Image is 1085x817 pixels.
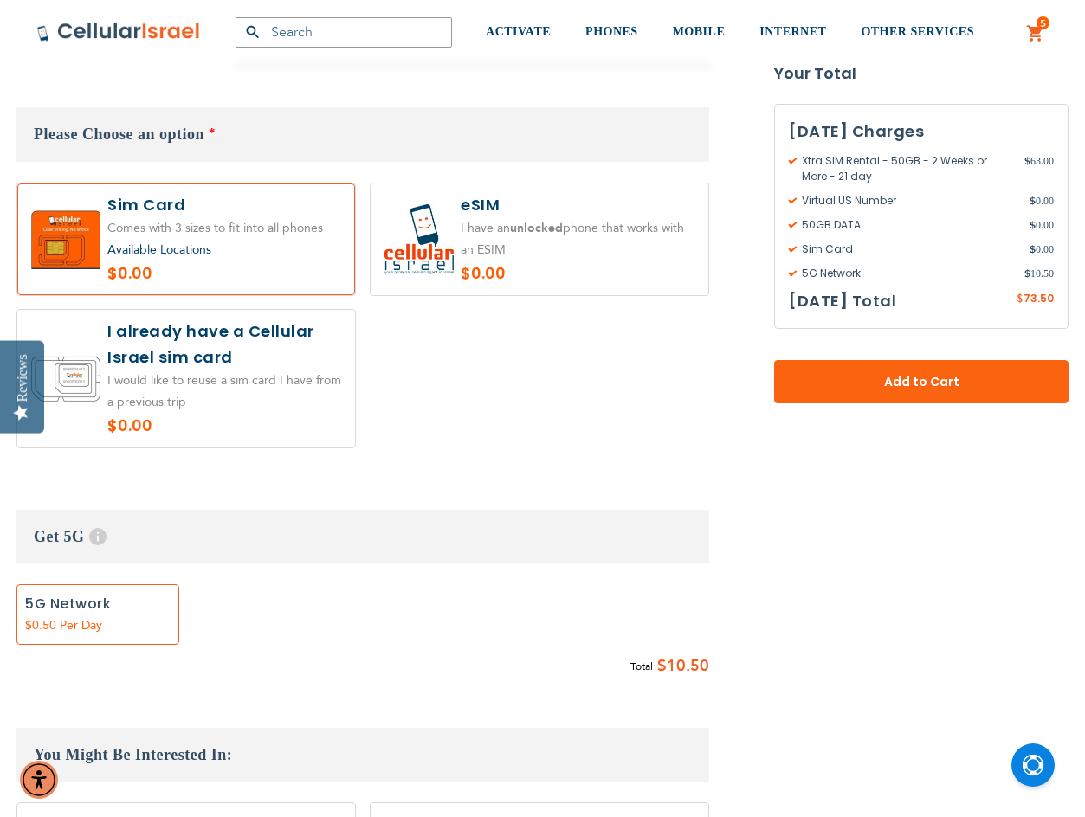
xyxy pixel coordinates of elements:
span: 63.00 [1024,153,1054,184]
span: 5 [1040,16,1046,30]
span: 0.00 [1030,193,1054,209]
span: 10.50 [667,653,709,679]
span: OTHER SERVICES [861,25,974,38]
span: Sim Card [789,241,1030,257]
h3: [DATE] Charges [789,119,1054,145]
span: 50GB DATA [789,217,1030,233]
h3: Get 5G [16,510,709,563]
span: Add to Cart [831,373,1011,391]
span: Xtra SIM Rental - 50GB - 2 Weeks or More - 21 day [789,153,1024,184]
span: Virtual US Number [789,193,1030,209]
span: $ [1030,193,1036,209]
span: $ [1024,153,1030,169]
span: $ [1030,241,1036,257]
span: Please Choose an option [34,125,204,143]
a: Available Locations [107,241,211,258]
h3: [DATE] Total [789,288,896,314]
span: Total [630,658,653,676]
span: $ [1017,292,1024,307]
span: 5G Network [789,266,1024,281]
button: Add to Cart [774,360,1069,403]
span: ACTIVATE [486,25,551,38]
img: Cellular Israel Logo [36,22,201,42]
span: INTERNET [759,25,826,38]
span: $ [657,653,667,679]
strong: Your Total [774,61,1069,87]
span: $ [1024,266,1030,281]
span: Help [89,528,107,545]
span: You Might Be Interested In: [34,746,232,763]
span: $ [1030,217,1036,233]
span: 0.00 [1030,241,1054,257]
span: PHONES [585,25,638,38]
span: 73.50 [1024,291,1054,306]
span: 10.50 [1024,266,1054,281]
div: Reviews [15,354,30,402]
span: 0.00 [1030,217,1054,233]
span: MOBILE [673,25,726,38]
a: 5 [1026,23,1045,44]
div: Accessibility Menu [20,761,58,799]
input: Search [236,17,452,48]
